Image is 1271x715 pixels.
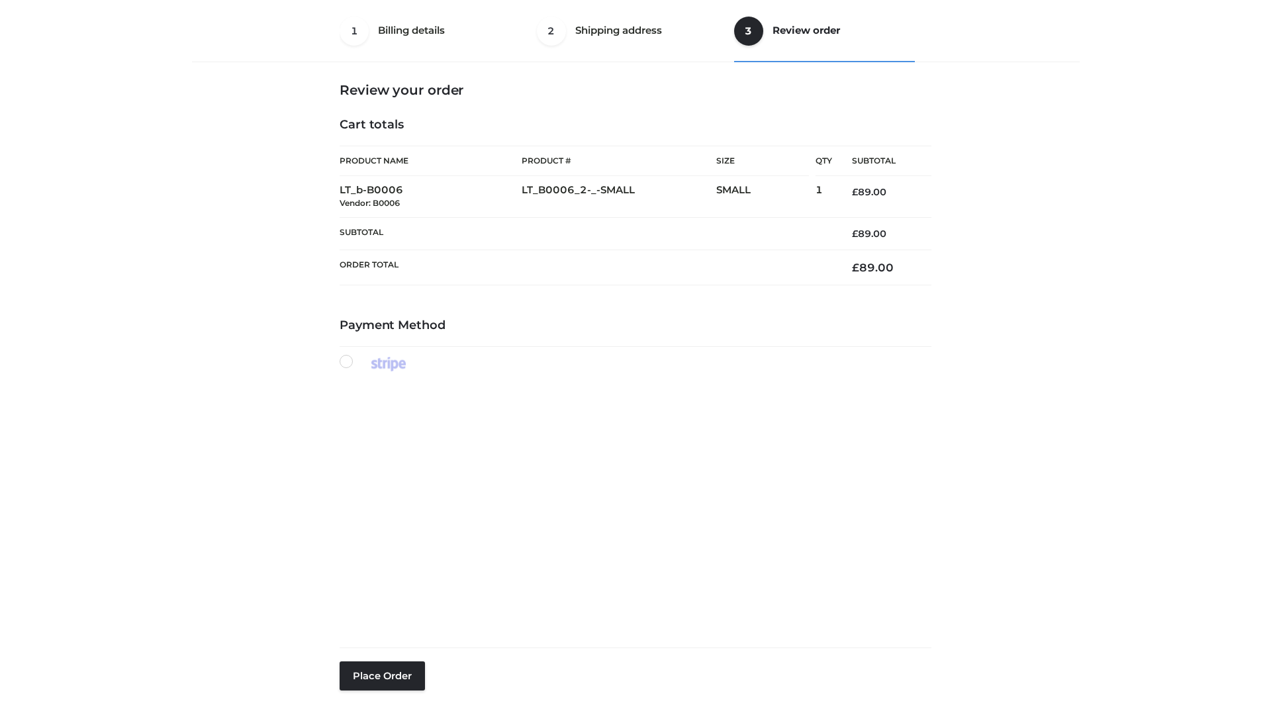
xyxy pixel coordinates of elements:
[716,146,809,176] th: Size
[340,318,931,333] h4: Payment Method
[832,146,931,176] th: Subtotal
[340,661,425,691] button: Place order
[340,118,931,132] h4: Cart totals
[522,176,716,218] td: LT_B0006_2-_-SMALL
[522,146,716,176] th: Product #
[816,176,832,218] td: 1
[852,186,858,198] span: £
[340,250,832,285] th: Order Total
[340,146,522,176] th: Product Name
[852,228,858,240] span: £
[337,385,929,625] iframe: Secure payment input frame
[852,261,894,274] bdi: 89.00
[340,217,832,250] th: Subtotal
[852,186,886,198] bdi: 89.00
[716,176,816,218] td: SMALL
[340,82,931,98] h3: Review your order
[340,198,400,208] small: Vendor: B0006
[852,228,886,240] bdi: 89.00
[340,176,522,218] td: LT_b-B0006
[852,261,859,274] span: £
[816,146,832,176] th: Qty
